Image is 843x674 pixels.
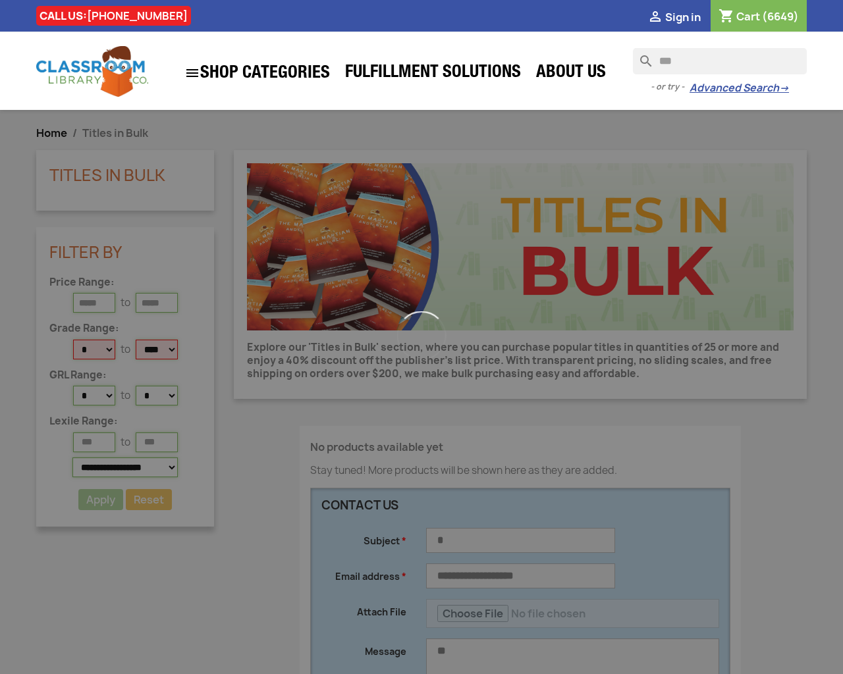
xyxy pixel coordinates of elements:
[736,9,760,24] span: Cart
[87,9,188,23] a: [PHONE_NUMBER]
[530,61,612,87] a: About Us
[719,9,799,24] a: Shopping cart link containing 6649 product(s)
[779,82,789,95] span: →
[36,6,191,26] div: CALL US:
[633,48,649,64] i: search
[633,48,807,74] input: Search
[36,46,148,97] img: Classroom Library Company
[651,80,690,93] span: - or try -
[647,10,701,24] a:  Sign in
[665,10,701,24] span: Sign in
[690,82,789,95] a: Advanced Search→
[719,9,734,25] i: shopping_cart
[647,10,663,26] i: 
[184,65,200,81] i: 
[762,9,799,24] span: (6649)
[339,61,528,87] a: Fulfillment Solutions
[178,59,337,88] a: SHOP CATEGORIES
